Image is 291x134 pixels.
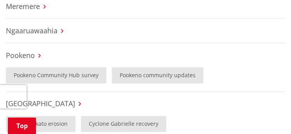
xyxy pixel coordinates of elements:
a: Cyclone Gabrielle recovery [81,116,166,132]
a: Pookeno Community Hub survey [6,67,106,83]
a: Ngaaruawaahia [6,26,57,35]
a: Meremere [6,2,40,11]
a: Top [8,118,36,134]
a: [GEOGRAPHIC_DATA] [6,99,75,108]
a: Pookeno community updates [112,67,203,83]
a: Port Waikato erosion [6,116,75,132]
a: Pookeno [6,51,35,60]
iframe: Messenger Launcher [255,101,283,129]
